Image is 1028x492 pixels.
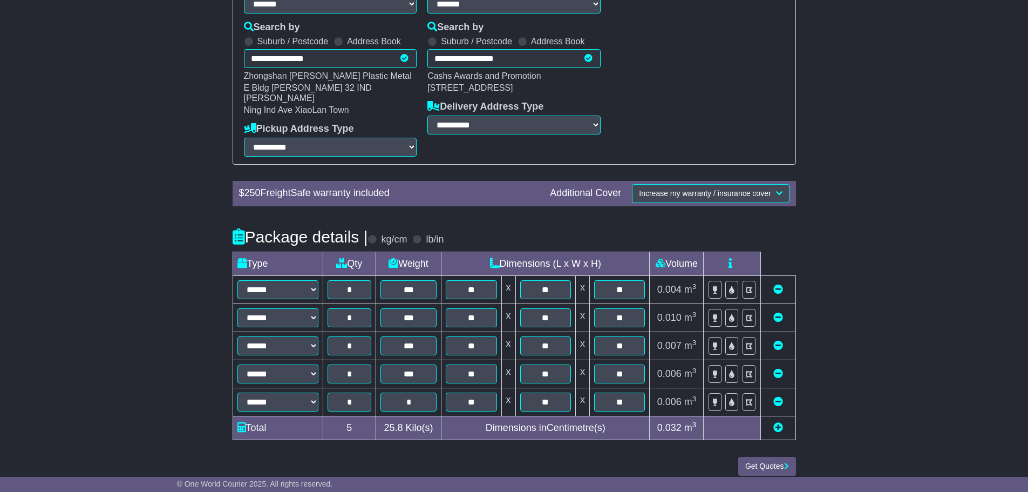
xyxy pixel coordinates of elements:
td: x [501,275,515,304]
span: m [684,396,697,407]
td: x [501,360,515,388]
label: Suburb / Postcode [441,36,512,46]
span: Zhongshan [PERSON_NAME] Plastic Metal [244,71,412,80]
span: Ning Ind Ave XiaoLan Town [244,105,349,114]
a: Remove this item [773,368,783,379]
label: Address Book [347,36,401,46]
a: Remove this item [773,312,783,323]
button: Get Quotes [738,457,796,476]
td: x [575,360,589,388]
td: x [575,332,589,360]
td: Qty [323,252,376,275]
div: $ FreightSafe warranty included [234,187,545,199]
span: 0.006 [657,368,682,379]
td: x [501,304,515,332]
span: m [684,422,697,433]
td: Weight [376,252,441,275]
span: m [684,340,697,351]
a: Remove this item [773,396,783,407]
td: Kilo(s) [376,416,441,440]
sup: 3 [692,421,697,429]
td: Dimensions (L x W x H) [441,252,650,275]
button: Increase my warranty / insurance cover [632,184,789,203]
label: kg/cm [381,234,407,246]
span: [STREET_ADDRESS] [427,83,513,92]
td: x [575,275,589,304]
span: 0.004 [657,284,682,295]
span: 0.032 [657,422,682,433]
span: E Bldg [PERSON_NAME] 32 IND [PERSON_NAME] [244,83,372,103]
div: Additional Cover [544,187,627,199]
span: 25.8 [384,422,403,433]
td: x [501,388,515,416]
td: Total [233,416,323,440]
span: m [684,284,697,295]
label: Pickup Address Type [244,123,354,135]
span: 0.010 [657,312,682,323]
span: Cashs Awards and Promotion [427,71,541,80]
td: Dimensions in Centimetre(s) [441,416,650,440]
label: Address Book [531,36,585,46]
sup: 3 [692,395,697,403]
span: 0.007 [657,340,682,351]
sup: 3 [692,339,697,347]
span: 250 [244,187,261,198]
sup: 3 [692,367,697,375]
h4: Package details | [233,228,368,246]
span: Increase my warranty / insurance cover [639,189,771,198]
span: 0.006 [657,396,682,407]
td: 5 [323,416,376,440]
a: Remove this item [773,284,783,295]
sup: 3 [692,282,697,291]
label: Search by [427,22,484,33]
span: © One World Courier 2025. All rights reserved. [177,480,333,488]
td: Volume [650,252,704,275]
td: x [575,388,589,416]
td: x [501,332,515,360]
span: m [684,368,697,379]
span: m [684,312,697,323]
a: Add new item [773,422,783,433]
td: x [575,304,589,332]
sup: 3 [692,311,697,319]
label: Search by [244,22,300,33]
label: lb/in [426,234,444,246]
td: Type [233,252,323,275]
label: Delivery Address Type [427,101,543,113]
label: Suburb / Postcode [257,36,329,46]
a: Remove this item [773,340,783,351]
